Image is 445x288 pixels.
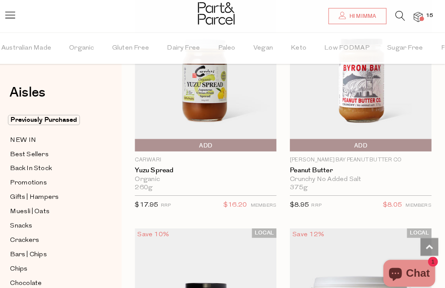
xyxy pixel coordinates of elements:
[121,32,157,62] span: Gluten Free
[143,152,281,160] p: Carwari
[424,11,435,19] span: 15
[332,8,388,23] a: Hi Mimma
[407,198,432,202] small: MEMBERS
[22,257,39,267] span: Chips
[224,32,241,62] span: Paleo
[22,173,101,184] a: Promotions
[22,271,53,281] span: Chocolate
[22,228,101,239] a: Crackers
[385,194,403,205] span: $8.05
[22,159,101,170] a: Back In Stock
[22,131,47,142] span: NEW IN
[22,159,63,170] span: Back In Stock
[22,84,56,105] a: Aisles
[80,32,104,62] span: Organic
[20,112,90,122] span: Previously Purchased
[294,162,432,170] a: Peanut Butter
[259,32,278,62] span: Vegan
[294,222,330,234] div: Save 12%
[328,32,372,62] span: Low FODMAP
[22,187,70,198] span: Gifts | Hampers
[143,196,166,203] span: $17.95
[256,198,281,202] small: MEMBERS
[22,270,101,281] a: Chocolate
[205,2,240,24] img: Part&Parcel
[22,215,43,225] span: Snacks
[22,187,101,198] a: Gifts | Hampers
[22,242,101,253] a: Bars | Chips
[295,32,310,62] span: Keto
[294,171,432,179] div: Crunchy No Added Salt
[143,171,281,179] div: Organic
[143,162,281,170] a: Yuzu Spread
[389,32,424,62] span: Sugar Free
[294,196,313,203] span: $8.95
[22,145,101,156] a: Best Sellers
[408,222,432,231] span: LOCAL
[22,80,56,100] span: Aisles
[294,135,432,147] button: Add To Parcel
[415,12,423,21] a: 15
[22,201,60,211] span: Muesli | Oats
[143,179,161,187] span: 260g
[169,198,179,202] small: RRP
[13,32,62,62] span: Australian Made
[22,214,101,225] a: Snacks
[22,229,50,239] span: Crackers
[22,145,60,156] span: Best Sellers
[350,12,378,20] span: Hi Mimma
[143,135,281,147] button: Add To Parcel
[22,112,101,122] a: Previously Purchased
[22,243,58,253] span: Bars | Chips
[229,194,252,205] span: $16.20
[382,253,438,281] inbox-online-store-chat: Shopify online store chat
[143,222,179,234] div: Save 10%
[22,131,101,142] a: NEW IN
[22,201,101,211] a: Muesli | Oats
[257,222,281,231] span: LOCAL
[294,152,432,160] p: [PERSON_NAME] Bay Peanut Butter Co
[294,179,312,187] span: 375g
[315,198,325,202] small: RRP
[22,256,101,267] a: Chips
[22,173,58,184] span: Promotions
[175,32,207,62] span: Dairy Free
